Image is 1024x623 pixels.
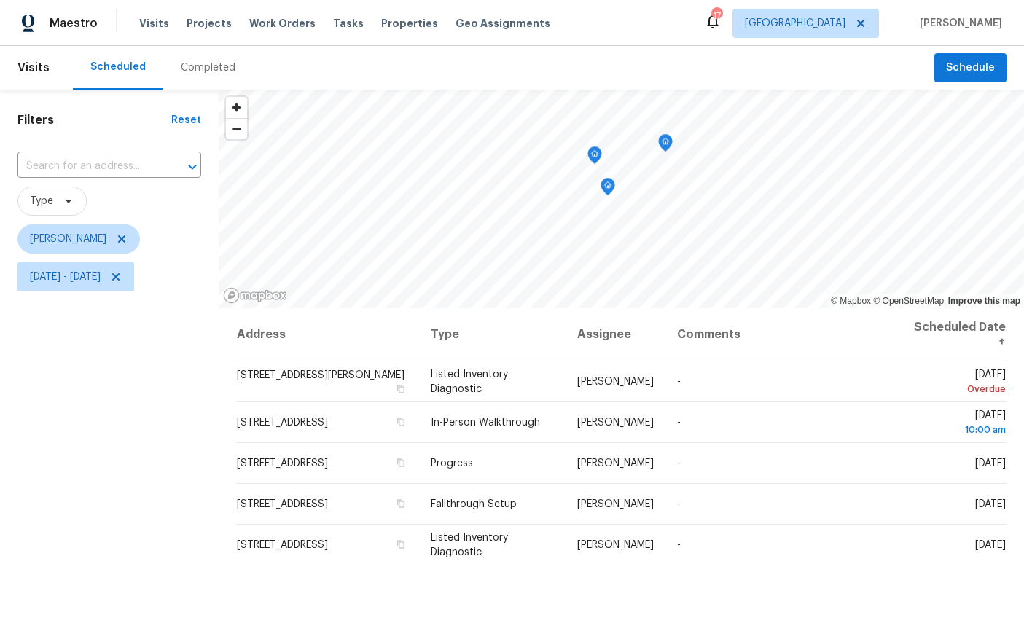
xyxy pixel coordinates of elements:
[948,296,1020,306] a: Improve this map
[226,119,247,139] span: Zoom out
[30,194,53,208] span: Type
[934,53,1007,83] button: Schedule
[17,52,50,84] span: Visits
[226,97,247,118] button: Zoom in
[181,60,235,75] div: Completed
[249,16,316,31] span: Work Orders
[677,377,681,387] span: -
[237,458,328,469] span: [STREET_ADDRESS]
[394,497,407,510] button: Copy Address
[237,499,328,509] span: [STREET_ADDRESS]
[237,540,328,550] span: [STREET_ADDRESS]
[90,60,146,74] div: Scheduled
[946,59,995,77] span: Schedule
[908,410,1006,437] span: [DATE]
[431,458,473,469] span: Progress
[394,538,407,551] button: Copy Address
[975,499,1006,509] span: [DATE]
[394,383,407,396] button: Copy Address
[333,18,364,28] span: Tasks
[50,16,98,31] span: Maestro
[381,16,438,31] span: Properties
[587,146,602,169] div: Map marker
[182,157,203,177] button: Open
[896,308,1007,361] th: Scheduled Date ↑
[914,16,1002,31] span: [PERSON_NAME]
[431,499,517,509] span: Fallthrough Setup
[394,415,407,428] button: Copy Address
[873,296,944,306] a: OpenStreetMap
[908,382,1006,396] div: Overdue
[577,377,654,387] span: [PERSON_NAME]
[17,113,171,128] h1: Filters
[237,418,328,428] span: [STREET_ADDRESS]
[566,308,665,361] th: Assignee
[831,296,871,306] a: Mapbox
[17,155,160,178] input: Search for an address...
[223,287,287,304] a: Mapbox homepage
[431,369,508,394] span: Listed Inventory Diagnostic
[419,308,566,361] th: Type
[601,178,615,200] div: Map marker
[677,458,681,469] span: -
[665,308,896,361] th: Comments
[139,16,169,31] span: Visits
[30,270,101,284] span: [DATE] - [DATE]
[30,232,106,246] span: [PERSON_NAME]
[577,458,654,469] span: [PERSON_NAME]
[677,499,681,509] span: -
[975,458,1006,469] span: [DATE]
[456,16,550,31] span: Geo Assignments
[431,418,540,428] span: In-Person Walkthrough
[577,540,654,550] span: [PERSON_NAME]
[908,369,1006,396] span: [DATE]
[431,533,508,557] span: Listed Inventory Diagnostic
[908,423,1006,437] div: 10:00 am
[236,308,419,361] th: Address
[171,113,201,128] div: Reset
[577,418,654,428] span: [PERSON_NAME]
[394,456,407,469] button: Copy Address
[237,370,404,380] span: [STREET_ADDRESS][PERSON_NAME]
[577,499,654,509] span: [PERSON_NAME]
[745,16,845,31] span: [GEOGRAPHIC_DATA]
[975,540,1006,550] span: [DATE]
[187,16,232,31] span: Projects
[219,90,1024,308] canvas: Map
[677,540,681,550] span: -
[658,134,673,157] div: Map marker
[677,418,681,428] span: -
[226,118,247,139] button: Zoom out
[711,9,722,23] div: 17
